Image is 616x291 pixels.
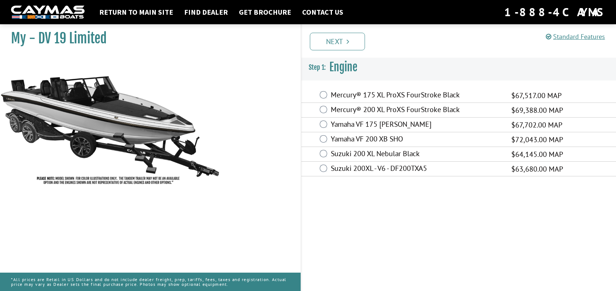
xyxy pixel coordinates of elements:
[308,32,616,50] ul: Pagination
[511,164,563,175] span: $63,680.00 MAP
[11,273,290,290] p: *All prices are Retail in US Dollars and do not include dealer freight, prep, tariffs, fees, taxe...
[511,119,562,130] span: $67,702.00 MAP
[298,7,347,17] a: Contact Us
[511,90,562,101] span: $67,517.00 MAP
[301,54,616,81] h3: Engine
[331,134,502,145] label: Yamaha VF 200 XB SHO
[331,164,502,175] label: Suzuki 200XL - V6 - DF200TXA5
[331,120,502,130] label: Yamaha VF 175 [PERSON_NAME]
[511,134,563,145] span: $72,043.00 MAP
[310,33,365,50] a: Next
[511,149,563,160] span: $64,145.00 MAP
[180,7,232,17] a: Find Dealer
[235,7,295,17] a: Get Brochure
[331,149,502,160] label: Suzuki 200 XL Nebular Black
[331,105,502,116] label: Mercury® 200 XL ProXS FourStroke Black
[96,7,177,17] a: Return to main site
[11,30,282,47] h1: My - DV 19 Limited
[331,90,502,101] label: Mercury® 175 XL ProXS FourStroke Black
[511,105,563,116] span: $69,388.00 MAP
[546,32,605,41] a: Standard Features
[11,6,85,19] img: white-logo-c9c8dbefe5ff5ceceb0f0178aa75bf4bb51f6bca0971e226c86eb53dfe498488.png
[504,4,605,20] div: 1-888-4CAYMAS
